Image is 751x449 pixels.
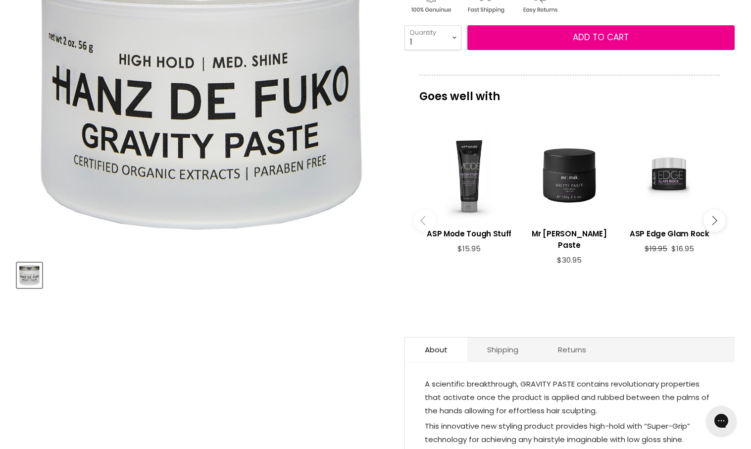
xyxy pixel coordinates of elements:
a: About [405,337,467,362]
a: View product:ASP Edge Glam Rock [624,221,714,244]
a: View product:Mr Muk Gritty Paste [524,221,614,256]
h3: ASP Edge Glam Rock [624,228,714,239]
button: Hanz De Fuko Gravity Paste [17,263,42,288]
iframe: Gorgias live chat messenger [701,402,741,439]
a: View product:ASP Mode Tough Stuff [424,221,514,244]
a: Shipping [467,337,538,362]
span: $15.95 [457,243,481,254]
span: Add to cart [573,31,629,43]
span: $19.95 [645,243,667,254]
img: Hanz De Fuko Gravity Paste [18,264,41,287]
p: A scientific breakthrough, GRAVITY PASTE contains revolutionary properties that activate once the... [425,377,715,419]
button: Add to cart [467,25,735,50]
a: Returns [538,337,606,362]
h3: Mr [PERSON_NAME] Paste [524,228,614,251]
div: Product thumbnails [15,260,388,288]
select: Quantity [404,25,461,50]
span: $16.95 [671,243,694,254]
span: $30.95 [557,255,582,265]
p: Goes well with [419,75,720,108]
h3: ASP Mode Tough Stuff [424,228,514,239]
